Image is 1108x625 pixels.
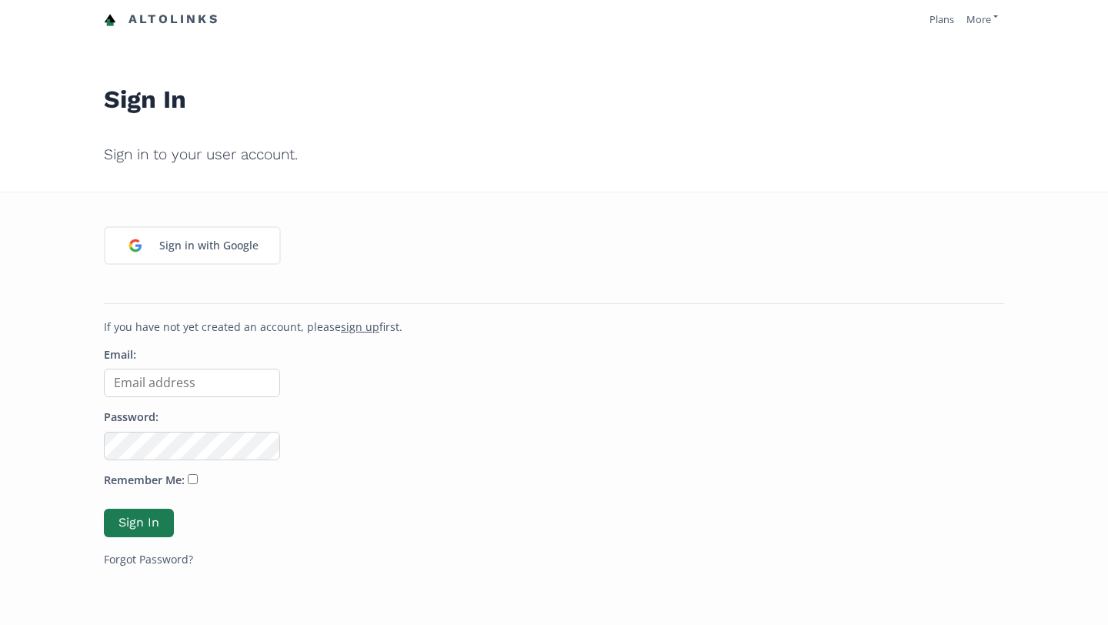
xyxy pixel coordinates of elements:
a: sign up [341,319,379,334]
p: If you have not yet created an account, please first. [104,319,1004,335]
a: Sign in with Google [104,226,281,265]
label: Remember Me: [104,473,185,489]
button: Sign In [104,509,174,537]
label: Email: [104,347,136,363]
a: Altolinks [104,7,219,32]
label: Password: [104,409,159,426]
h1: Sign In [104,51,1004,123]
a: Plans [929,12,954,26]
img: favicon-32x32.png [104,14,116,26]
a: Forgot Password? [104,552,193,567]
div: Sign in with Google [152,229,266,262]
h2: Sign in to your user account. [104,135,1004,174]
img: google_login_logo_184.png [119,229,152,262]
input: Email address [104,369,280,397]
a: More [966,12,998,26]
